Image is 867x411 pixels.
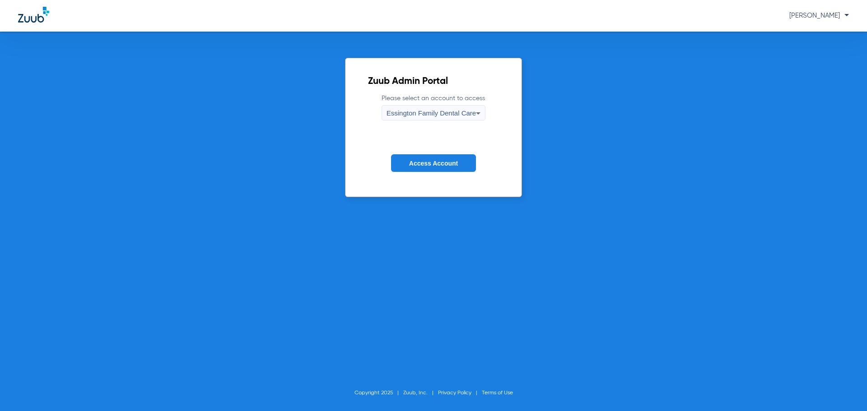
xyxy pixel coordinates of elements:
img: Zuub Logo [18,7,49,23]
a: Terms of Use [482,390,513,396]
a: Privacy Policy [438,390,471,396]
span: Access Account [409,160,458,167]
li: Copyright 2025 [354,388,403,397]
button: Access Account [391,154,476,172]
span: [PERSON_NAME] [789,12,849,19]
label: Please select an account to access [382,94,485,120]
h2: Zuub Admin Portal [368,77,499,86]
span: Essington Family Dental Care [387,109,476,117]
li: Zuub, Inc. [403,388,438,397]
